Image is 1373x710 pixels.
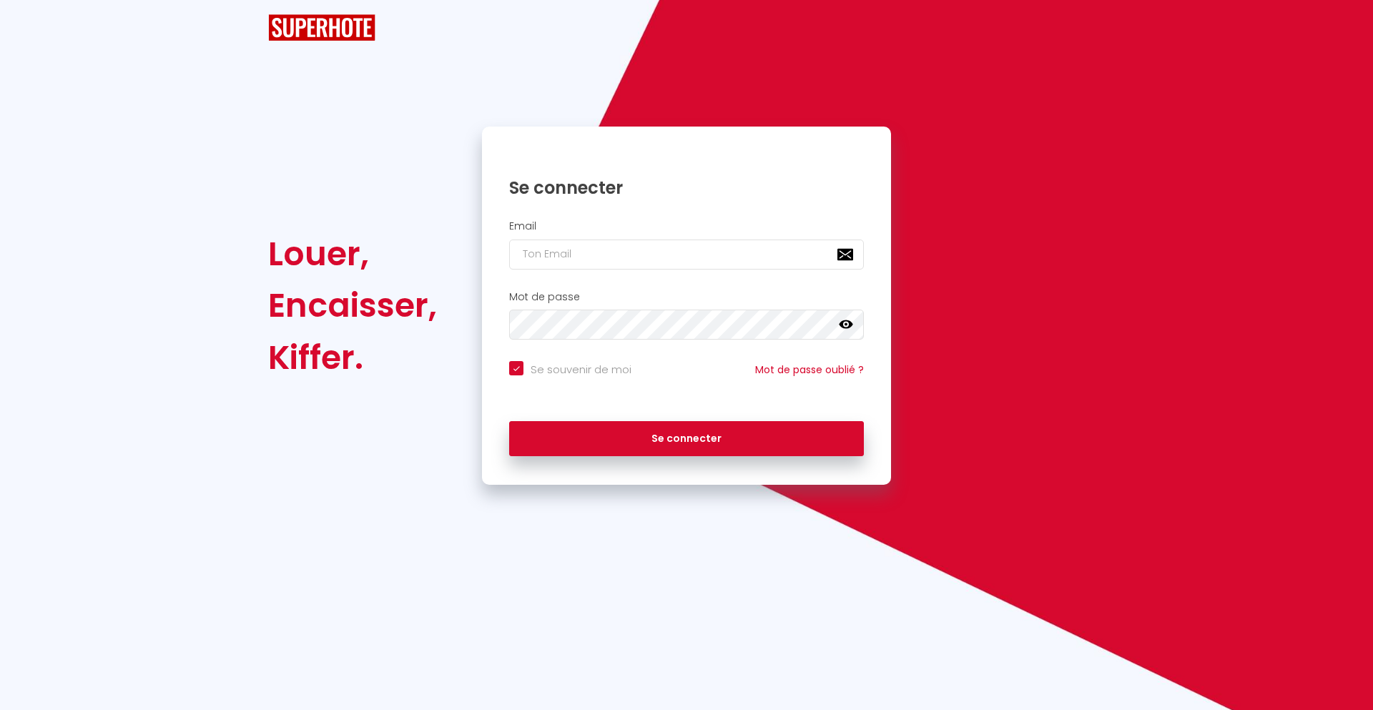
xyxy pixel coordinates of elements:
[509,291,864,303] h2: Mot de passe
[268,332,437,383] div: Kiffer.
[509,240,864,270] input: Ton Email
[755,363,864,377] a: Mot de passe oublié ?
[509,421,864,457] button: Se connecter
[509,220,864,232] h2: Email
[268,14,375,41] img: SuperHote logo
[268,280,437,331] div: Encaisser,
[268,228,437,280] div: Louer,
[509,177,864,199] h1: Se connecter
